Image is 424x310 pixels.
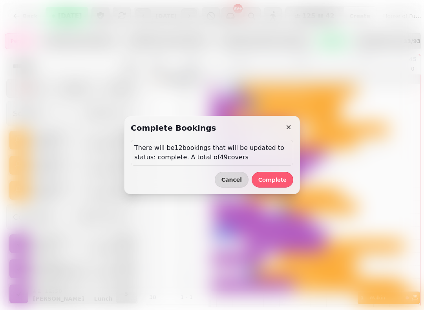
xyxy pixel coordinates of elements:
button: Cancel [215,172,249,188]
p: There will be 12 bookings that will be updated to status: complete. A total of 49 covers [134,143,290,162]
span: Complete [258,177,287,182]
button: Complete [252,172,293,188]
h2: Complete bookings [131,122,216,133]
span: Cancel [221,177,242,182]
